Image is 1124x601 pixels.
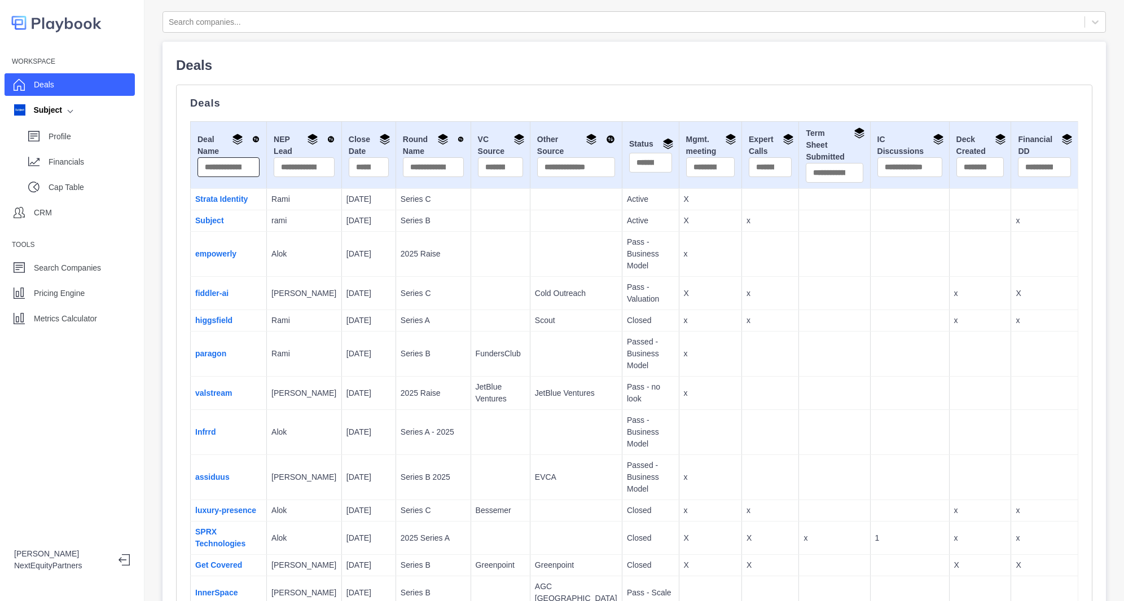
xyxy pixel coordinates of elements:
p: Deals [190,99,1078,108]
p: Alok [271,505,337,516]
div: Round Name [403,134,464,157]
img: Sort [606,134,615,145]
img: Group By [437,134,449,145]
p: Pass - no look [627,381,674,405]
p: 2025 Series A [401,532,466,544]
img: logo-colored [11,11,102,34]
img: Group By [513,134,525,145]
p: X [684,559,737,571]
p: Search Companies [34,262,101,274]
a: Get Covered [195,560,242,569]
p: 2025 Raise [401,248,466,260]
p: [DATE] [346,532,391,544]
p: Alok [271,532,337,544]
div: Deal Name [197,134,260,157]
p: Series C [401,505,466,516]
p: x [684,348,737,360]
p: [PERSON_NAME] [14,548,109,560]
img: Group By [783,134,794,145]
p: Series C [401,193,466,205]
p: Scout [535,315,617,326]
p: x [1016,315,1073,326]
p: Pass - Business Model [627,236,674,272]
p: Cap Table [49,182,135,193]
p: Series C [401,288,466,299]
div: Financial DD [1018,134,1071,157]
p: Pass - Scale [627,587,674,599]
p: [DATE] [346,387,391,399]
p: x [747,315,794,326]
p: rami [271,215,337,227]
p: Passed - Business Model [627,459,674,495]
p: [DATE] [346,587,391,599]
div: Expert Calls [749,134,792,157]
p: X [747,532,794,544]
p: JetBlue Ventures [476,381,525,405]
img: Group By [933,134,944,145]
p: [DATE] [346,193,391,205]
p: Series B [401,559,466,571]
p: x [684,471,737,483]
p: Profile [49,131,135,143]
p: Series A - 2025 [401,426,466,438]
img: Group By [854,127,865,139]
p: Closed [627,315,674,326]
p: x [747,288,794,299]
p: FundersClub [476,348,525,360]
p: [PERSON_NAME] [271,559,337,571]
img: Group By [379,134,390,145]
a: assiduus [195,472,230,481]
p: [DATE] [346,315,391,326]
p: Series B [401,587,466,599]
a: SPRX Technologies [195,527,245,548]
p: X [954,559,1007,571]
p: x [684,505,737,516]
a: empowerly [195,249,236,258]
div: Close Date [349,134,389,157]
p: Greenpoint [476,559,525,571]
p: CRM [34,207,52,219]
div: NEP Lead [274,134,335,157]
p: x [1016,215,1073,227]
p: Series B [401,215,466,227]
p: [DATE] [346,559,391,571]
a: higgsfield [195,316,232,325]
p: X [747,559,794,571]
p: [PERSON_NAME] [271,471,337,483]
p: Active [627,215,674,227]
p: Alok [271,248,337,260]
div: IC Discussions [877,134,942,157]
p: [PERSON_NAME] [271,387,337,399]
p: EVCA [535,471,617,483]
p: x [747,505,794,516]
p: Passed - Business Model [627,336,674,372]
p: x [684,387,737,399]
p: x [954,505,1007,516]
a: luxury-presence [195,506,256,515]
p: Bessemer [476,505,525,516]
div: Mgmt. meeting [686,134,735,157]
div: Other Source [537,134,615,157]
p: Series B 2025 [401,471,466,483]
p: x [954,532,1007,544]
img: Sort [252,134,260,145]
p: [DATE] [346,248,391,260]
img: company image [14,104,25,116]
p: X [684,215,737,227]
a: InnerSpace [195,588,238,597]
p: X [684,288,737,299]
p: Series A [401,315,466,326]
p: x [684,248,737,260]
p: [PERSON_NAME] [271,288,337,299]
p: [DATE] [346,348,391,360]
p: X [1016,559,1073,571]
p: Rami [271,193,337,205]
p: x [747,215,794,227]
p: Greenpoint [535,559,617,571]
p: Series B [401,348,466,360]
p: 2025 Raise [401,387,466,399]
img: Group By [586,134,597,145]
p: x [804,532,865,544]
p: Rami [271,348,337,360]
p: NextEquityPartners [14,560,109,572]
